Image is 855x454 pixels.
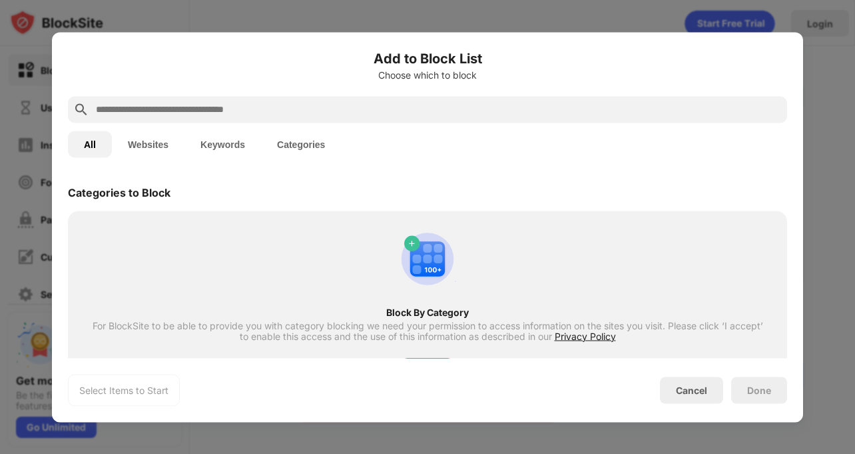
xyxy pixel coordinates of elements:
div: Select Items to Start [79,383,168,397]
div: Done [747,385,771,395]
button: Keywords [184,131,261,157]
img: search.svg [73,101,89,117]
div: Block By Category [92,307,763,317]
div: For BlockSite to be able to provide you with category blocking we need your permission to access ... [92,320,763,341]
div: Categories to Block [68,185,170,199]
img: category-add.svg [396,227,459,291]
button: Websites [112,131,184,157]
div: Choose which to block [68,69,787,80]
div: Cancel [676,385,707,396]
button: All [68,131,112,157]
h6: Add to Block List [68,48,787,68]
button: Categories [261,131,341,157]
span: Privacy Policy [555,330,616,341]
